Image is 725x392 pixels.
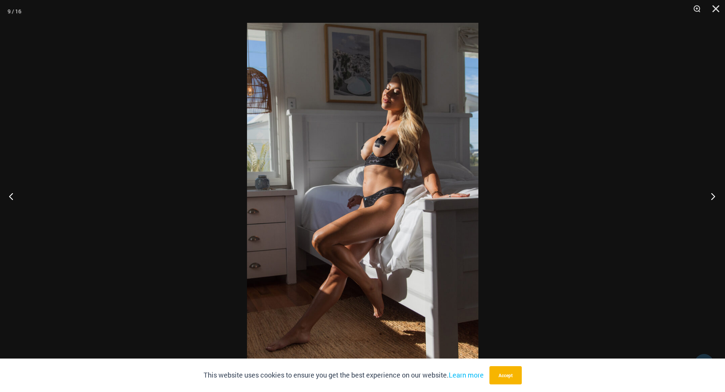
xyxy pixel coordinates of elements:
[489,366,522,384] button: Accept
[204,370,484,381] p: This website uses cookies to ensure you get the best experience on our website.
[8,6,21,17] div: 9 / 16
[696,177,725,215] button: Next
[449,370,484,379] a: Learn more
[247,23,478,369] img: Nights Fall Silver Leopard 1036 Bra 6046 Thong 06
